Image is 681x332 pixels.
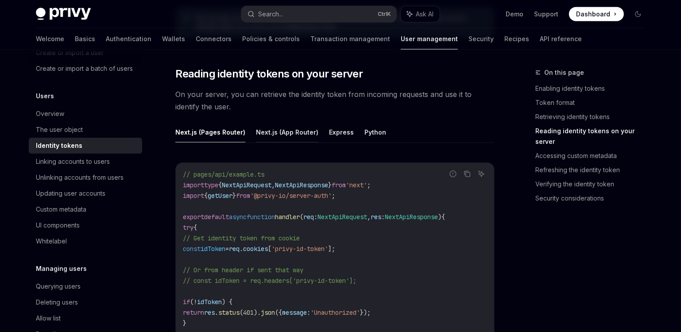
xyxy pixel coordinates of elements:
[36,91,54,101] h5: Users
[275,309,282,317] span: ({
[204,181,218,189] span: type
[241,6,396,22] button: Search...CtrlK
[275,213,300,221] span: handler
[540,28,582,50] a: API reference
[476,168,487,180] button: Ask AI
[183,213,204,221] span: export
[183,277,356,285] span: // const idToken = req.headers['privy-id-token'];
[29,106,142,122] a: Overview
[183,181,204,189] span: import
[204,192,208,200] span: {
[183,309,204,317] span: return
[29,154,142,170] a: Linking accounts to users
[240,245,243,253] span: .
[75,28,95,50] a: Basics
[36,220,80,231] div: UI components
[258,9,283,19] div: Search...
[36,204,86,215] div: Custom metadata
[569,7,624,21] a: Dashboard
[328,245,335,253] span: ];
[36,156,110,167] div: Linking accounts to users
[183,234,300,242] span: // Get identity token from cookie
[29,61,142,77] a: Create or import a batch of users
[36,140,82,151] div: Identity tokens
[303,213,314,221] span: req
[268,245,271,253] span: [
[535,177,652,191] a: Verifying the identity token
[310,28,390,50] a: Transaction management
[193,224,197,232] span: {
[544,67,584,78] span: On this page
[183,224,193,232] span: try
[317,213,367,221] span: NextApiRequest
[535,191,652,205] a: Security considerations
[229,245,240,253] span: req
[36,124,83,135] div: The user object
[106,28,151,50] a: Authentication
[29,217,142,233] a: UI components
[175,67,363,81] span: Reading identity tokens on your server
[236,192,250,200] span: from
[346,181,367,189] span: 'next'
[36,263,87,274] h5: Managing users
[535,81,652,96] a: Enabling identity tokens
[36,63,133,74] div: Create or import a batch of users
[218,181,222,189] span: {
[535,149,652,163] a: Accessing custom metadata
[468,28,494,50] a: Security
[447,168,459,180] button: Report incorrect code
[29,185,142,201] a: Updating user accounts
[36,28,64,50] a: Welcome
[29,310,142,326] a: Allow list
[240,309,243,317] span: (
[441,213,445,221] span: {
[247,213,275,221] span: function
[36,108,64,119] div: Overview
[535,124,652,149] a: Reading identity tokens on your server
[282,309,310,317] span: message:
[183,298,190,306] span: if
[332,181,346,189] span: from
[250,192,332,200] span: '@privy-io/server-auth'
[232,192,236,200] span: }
[300,213,303,221] span: (
[36,236,67,247] div: Whitelabel
[29,122,142,138] a: The user object
[332,192,335,200] span: ;
[215,309,218,317] span: .
[183,319,186,327] span: }
[204,309,215,317] span: res
[29,170,142,185] a: Unlinking accounts from users
[401,6,440,22] button: Ask AI
[29,233,142,249] a: Whitelabel
[534,10,558,19] a: Support
[36,8,91,20] img: dark logo
[254,309,261,317] span: ).
[576,10,610,19] span: Dashboard
[504,28,529,50] a: Recipes
[183,266,303,274] span: // Or from header if sent that way
[367,181,371,189] span: ;
[196,28,232,50] a: Connectors
[36,281,81,292] div: Querying users
[438,213,441,221] span: )
[506,10,523,19] a: Demo
[243,245,268,253] span: cookies
[461,168,473,180] button: Copy the contents from the code block
[371,213,381,221] span: res
[225,245,229,253] span: =
[222,181,271,189] span: NextApiRequest
[275,181,328,189] span: NextApiResponse
[535,110,652,124] a: Retrieving identity tokens
[29,201,142,217] a: Custom metadata
[175,122,245,143] button: Next.js (Pages Router)
[329,122,354,143] button: Express
[36,172,124,183] div: Unlinking accounts from users
[190,298,193,306] span: (
[261,309,275,317] span: json
[328,181,332,189] span: }
[204,213,229,221] span: default
[242,28,300,50] a: Policies & controls
[29,278,142,294] a: Querying users
[36,313,61,324] div: Allow list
